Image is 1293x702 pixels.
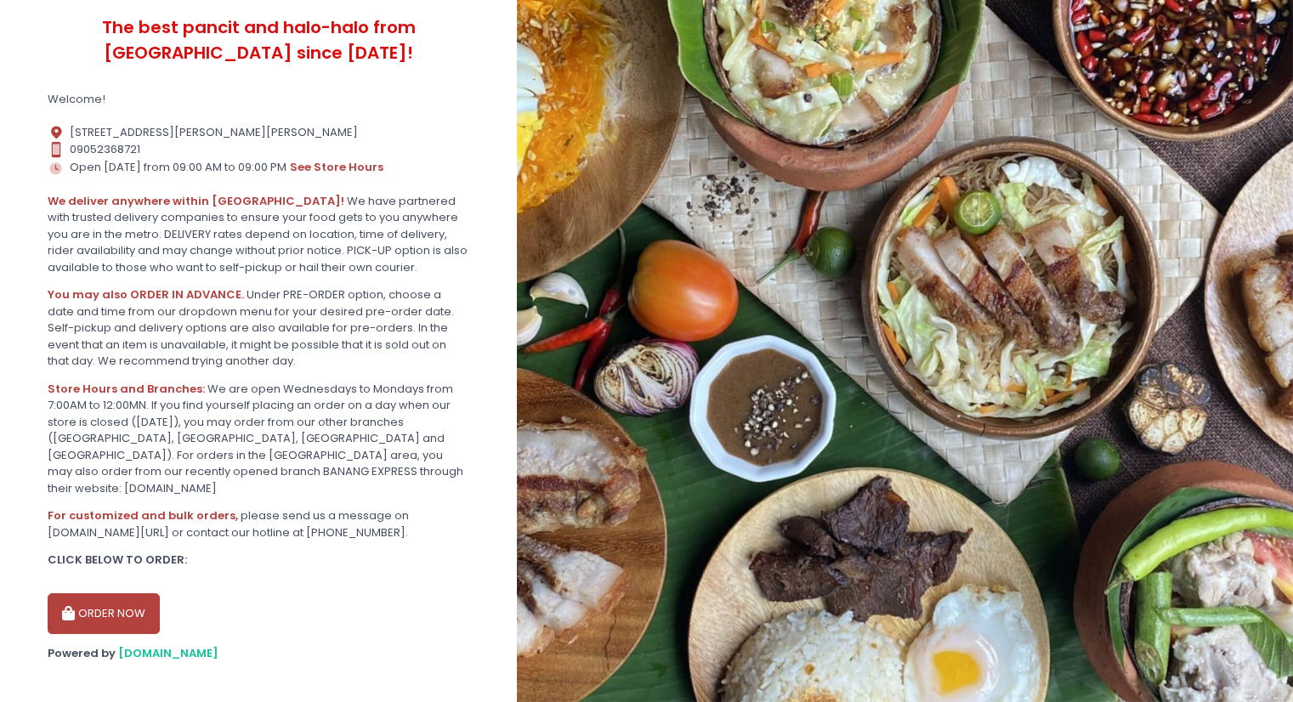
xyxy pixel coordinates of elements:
[48,193,344,209] b: We deliver anywhere within [GEOGRAPHIC_DATA]!
[48,645,469,662] div: Powered by
[48,381,205,397] b: Store Hours and Branches:
[48,286,244,303] b: You may also ORDER IN ADVANCE.
[118,645,218,661] a: [DOMAIN_NAME]
[48,381,469,497] div: We are open Wednesdays to Mondays from 7:00AM to 12:00MN. If you find yourself placing an order o...
[48,552,469,569] div: CLICK BELOW TO ORDER:
[289,158,384,177] button: see store hours
[48,158,469,177] div: Open [DATE] from 09:00 AM to 09:00 PM
[48,507,469,541] div: please send us a message on [DOMAIN_NAME][URL] or contact our hotline at [PHONE_NUMBER].
[48,141,469,158] div: 09052368721
[48,507,238,524] b: For customized and bulk orders,
[48,193,469,276] div: We have partnered with trusted delivery companies to ensure your food gets to you anywhere you ar...
[48,1,469,80] div: The best pancit and halo-halo from [GEOGRAPHIC_DATA] since [DATE]!
[48,124,469,141] div: [STREET_ADDRESS][PERSON_NAME][PERSON_NAME]
[48,91,469,108] div: Welcome!
[48,286,469,370] div: Under PRE-ORDER option, choose a date and time from our dropdown menu for your desired pre-order ...
[48,593,160,634] button: ORDER NOW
